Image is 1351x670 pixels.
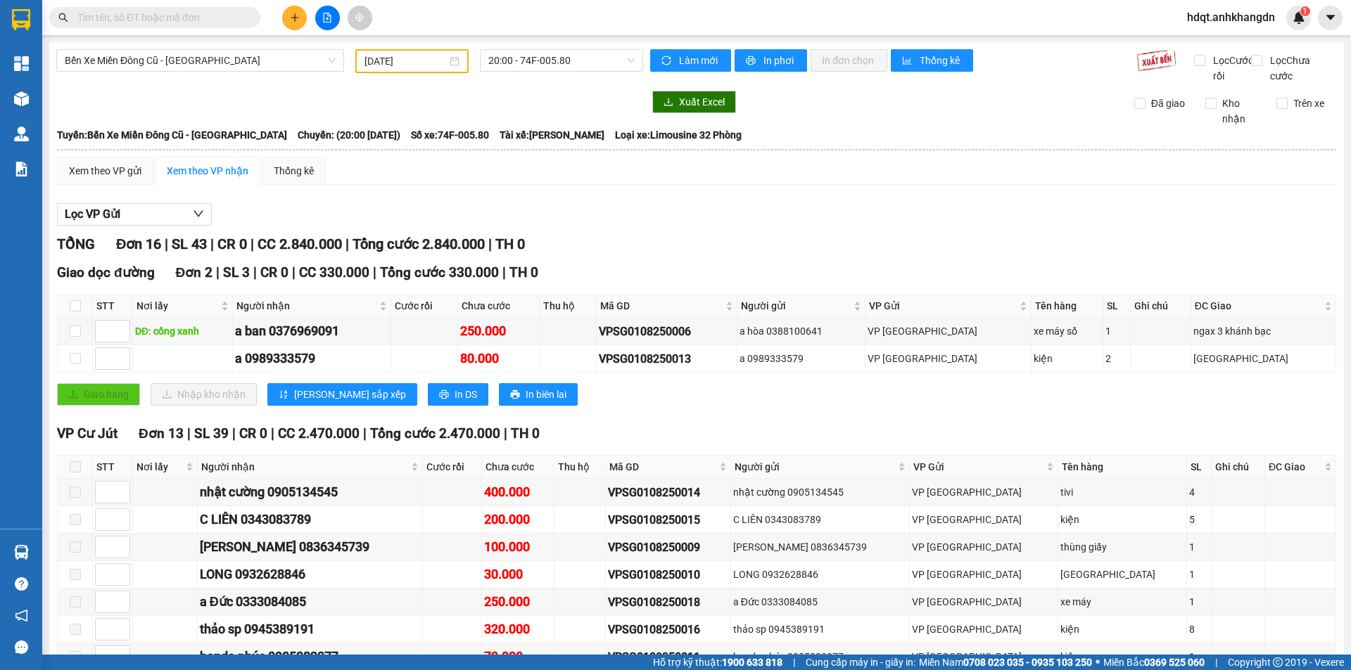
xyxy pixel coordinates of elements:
[15,640,28,654] span: message
[193,208,204,219] span: down
[210,236,214,252] span: |
[1060,512,1184,527] div: kiện
[1217,96,1266,127] span: Kho nhận
[735,459,895,475] span: Người gửi
[664,97,673,108] span: download
[1034,351,1101,366] div: kiện
[608,593,728,611] div: VPSG0108250018
[294,387,406,402] span: [PERSON_NAME] sắp xếp
[554,456,605,479] th: Thu hộ
[606,479,731,506] td: VPSG0108250014
[735,49,807,72] button: printerIn phơi
[608,621,728,638] div: VPSG0108250016
[1103,295,1131,318] th: SL
[869,298,1017,314] span: VP Gửi
[57,383,140,406] button: uploadGiao hàng
[741,298,850,314] span: Người gửi
[139,425,184,442] span: Đơn 13
[65,205,120,223] span: Lọc VP Gửi
[176,264,213,281] span: Đơn 2
[599,323,735,340] div: VPSG0108250006
[77,10,243,25] input: Tìm tên, số ĐT hoặc mã đơn
[608,566,728,584] div: VPSG0108250010
[57,425,118,442] span: VP Cư Jút
[1146,96,1191,111] span: Đã giao
[69,163,141,179] div: Xem theo VP gửi
[1189,484,1209,500] div: 4
[1189,594,1209,610] div: 1
[1060,567,1184,582] div: [GEOGRAPHIC_DATA]
[502,264,506,281] span: |
[606,506,731,534] td: VPSG0108250015
[258,236,342,252] span: CC 2.840.000
[733,567,907,582] div: LONG 0932628846
[428,383,488,406] button: printerIn DS
[216,264,220,281] span: |
[902,56,914,67] span: bar-chart
[58,13,68,22] span: search
[484,510,552,529] div: 200.000
[806,655,915,670] span: Cung cấp máy in - giấy in:
[380,264,499,281] span: Tổng cước 330.000
[315,6,340,30] button: file-add
[910,616,1058,643] td: VP Sài Gòn
[253,264,257,281] span: |
[488,50,635,71] span: 20:00 - 74F-005.80
[1195,298,1321,314] span: ĐC Giao
[292,264,296,281] span: |
[370,425,500,442] span: Tổng cước 2.470.000
[236,298,376,314] span: Người nhận
[597,318,737,345] td: VPSG0108250006
[1193,323,1333,339] div: ngax 3 khánh bạc
[373,264,376,281] span: |
[200,537,420,557] div: [PERSON_NAME] 0836345739
[355,13,364,22] span: aim
[194,425,229,442] span: SL 39
[1058,456,1187,479] th: Tên hàng
[652,91,736,113] button: downloadXuất Excel
[458,295,540,318] th: Chưa cước
[963,657,1092,668] strong: 0708 023 035 - 0935 103 250
[455,387,477,402] span: In DS
[510,389,520,401] span: printer
[14,545,29,560] img: warehouse-icon
[1060,621,1184,637] div: kiện
[137,298,218,314] span: Nơi lấy
[746,56,758,67] span: printer
[278,425,360,442] span: CC 2.470.000
[722,657,782,668] strong: 1900 633 818
[57,264,155,281] span: Giao dọc đường
[793,655,795,670] span: |
[484,565,552,584] div: 30.000
[600,298,723,314] span: Mã GD
[411,127,489,143] span: Số xe: 74F-005.80
[1318,6,1343,30] button: caret-down
[187,425,191,442] span: |
[733,649,907,664] div: honda phúc 0905082077
[217,236,247,252] span: CR 0
[165,236,168,252] span: |
[232,425,236,442] span: |
[606,534,731,561] td: VPSG0108250009
[1302,6,1307,16] span: 1
[733,594,907,610] div: a Đức 0333084085
[526,387,566,402] span: In biên lai
[912,567,1055,582] div: VP [GEOGRAPHIC_DATA]
[511,425,540,442] span: TH 0
[653,655,782,670] span: Hỗ trợ kỹ thuật:
[57,236,95,252] span: TỔNG
[1060,594,1184,610] div: xe máy
[1189,539,1209,555] div: 1
[1269,459,1321,475] span: ĐC Giao
[1136,49,1176,72] img: 9k=
[57,129,287,141] b: Tuyến: Bến Xe Miền Đông Cũ - [GEOGRAPHIC_DATA]
[14,56,29,71] img: dashboard-icon
[482,456,554,479] th: Chưa cước
[423,456,482,479] th: Cước rồi
[1300,6,1310,16] sup: 1
[606,588,731,616] td: VPSG0108250018
[1034,323,1101,339] div: xe máy số
[868,351,1029,366] div: VP [GEOGRAPHIC_DATA]
[460,321,537,341] div: 250.000
[733,539,907,555] div: [PERSON_NAME] 0836345739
